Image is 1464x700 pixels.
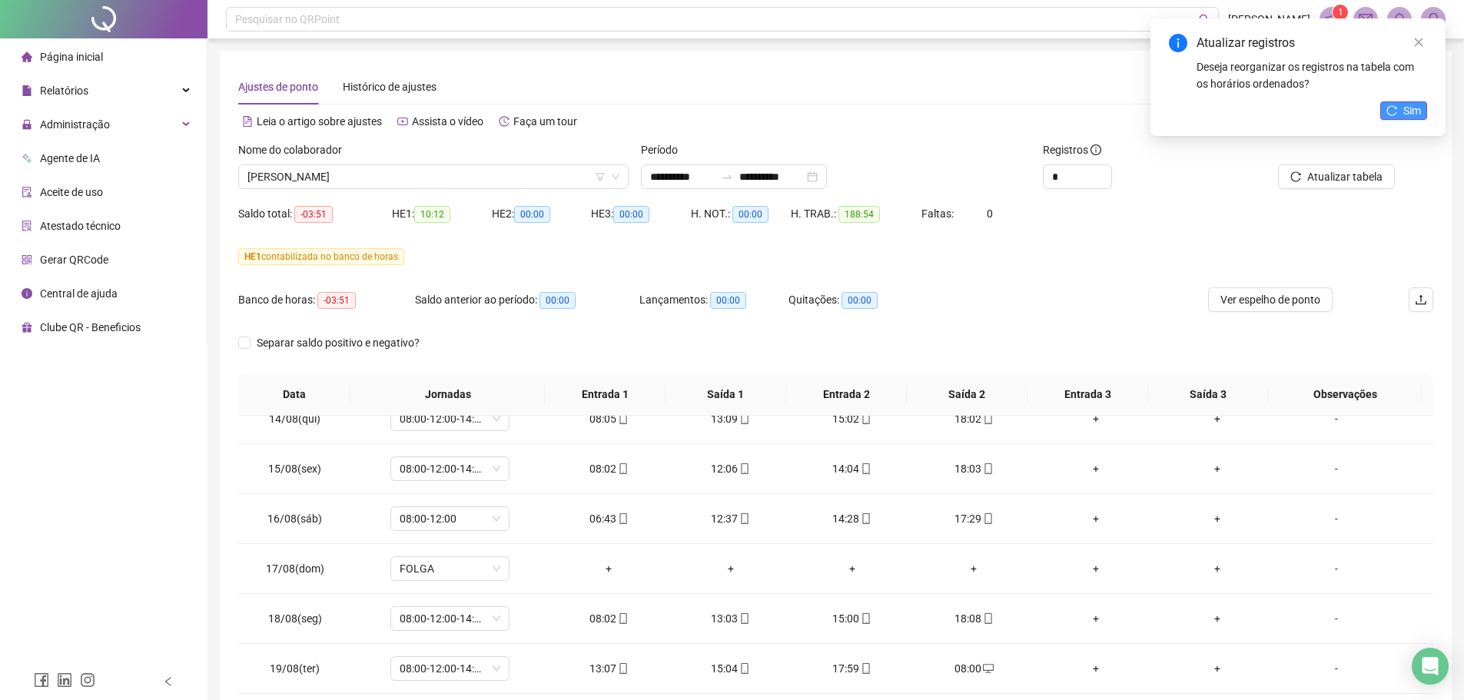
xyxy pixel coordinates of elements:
span: 08:00-12:00-14:00-18:00 [400,457,500,480]
div: Open Intercom Messenger [1412,648,1449,685]
span: swap-right [721,171,733,183]
div: + [925,560,1022,577]
div: + [1047,410,1144,427]
span: Aceite de uso [40,186,103,198]
span: mobile [616,463,629,474]
span: to [721,171,733,183]
span: gift [22,322,32,333]
span: mail [1359,12,1373,26]
span: mobile [981,413,994,424]
span: Faça um tour [513,115,577,128]
button: Ver espelho de ponto [1208,287,1333,312]
span: history [499,116,510,127]
span: 19/08(ter) [270,662,320,675]
th: Saída 2 [907,373,1027,416]
span: desktop [981,663,994,674]
span: 08:00-12:00-14:00-18:00 [400,407,500,430]
span: mobile [738,663,750,674]
span: HE 1 [244,251,261,262]
span: 00:00 [710,292,746,309]
span: left [163,676,174,687]
div: Quitações: [788,291,938,309]
div: + [1169,510,1266,527]
img: 77055 [1422,8,1445,31]
div: 13:03 [682,610,778,627]
span: [PERSON_NAME] [1228,11,1310,28]
div: 06:43 [560,510,657,527]
label: Período [641,141,688,158]
span: Leia o artigo sobre ajustes [257,115,382,128]
span: down [611,172,620,181]
span: Ver espelho de ponto [1220,291,1320,308]
span: contabilizada no banco de horas [238,248,404,265]
span: Separar saldo positivo e negativo? [251,334,426,351]
span: 18/08(seg) [268,612,322,625]
span: mobile [738,413,750,424]
span: mobile [859,413,871,424]
span: mobile [616,613,629,624]
div: + [1047,610,1144,627]
th: Saída 1 [666,373,786,416]
div: - [1291,510,1382,527]
span: Histórico de ajustes [343,81,437,93]
span: linkedin [57,672,72,688]
span: upload [1415,294,1427,306]
span: FOLGA [400,557,500,580]
span: qrcode [22,254,32,265]
div: 15:04 [682,660,778,677]
span: mobile [981,613,994,624]
div: Saldo anterior ao período: [415,291,639,309]
div: + [682,560,778,577]
div: + [1047,460,1144,477]
div: 12:06 [682,460,778,477]
span: instagram [80,672,95,688]
span: mobile [981,513,994,524]
span: 00:00 [732,206,769,223]
div: 18:08 [925,610,1022,627]
div: - [1291,560,1382,577]
span: file-text [242,116,253,127]
button: Atualizar tabela [1278,164,1395,189]
span: youtube [397,116,408,127]
span: info-circle [1091,144,1101,155]
th: Data [238,373,350,416]
div: - [1291,410,1382,427]
div: 08:05 [560,410,657,427]
div: 17:29 [925,510,1022,527]
span: mobile [859,513,871,524]
span: mobile [859,463,871,474]
span: 00:00 [514,206,550,223]
span: mobile [616,513,629,524]
div: HE 3: [591,205,691,223]
span: 08:00-12:00-14:00-18:00 [400,607,500,630]
div: Atualizar registros [1197,34,1427,52]
div: 15:00 [804,610,901,627]
div: 17:59 [804,660,901,677]
span: notification [1325,12,1339,26]
span: Ajustes de ponto [238,81,318,93]
span: 1 [1338,7,1343,18]
th: Entrada 2 [786,373,907,416]
span: audit [22,187,32,197]
th: Saída 3 [1148,373,1269,416]
span: 17/08(dom) [266,562,324,575]
div: 08:02 [560,460,657,477]
span: 08:00-12:00 [400,507,500,530]
span: mobile [859,613,871,624]
div: + [1169,410,1266,427]
div: Banco de horas: [238,291,415,309]
div: 14:04 [804,460,901,477]
a: Close [1410,34,1427,51]
div: Saldo total: [238,205,392,223]
span: 16/08(sáb) [267,513,322,525]
span: 00:00 [613,206,649,223]
span: Clube QR - Beneficios [40,321,141,333]
div: + [1169,560,1266,577]
span: -03:51 [294,206,333,223]
span: info-circle [22,288,32,299]
span: Observações [1280,386,1409,403]
span: facebook [34,672,49,688]
span: file [22,85,32,96]
sup: 1 [1333,5,1348,20]
div: + [560,560,657,577]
